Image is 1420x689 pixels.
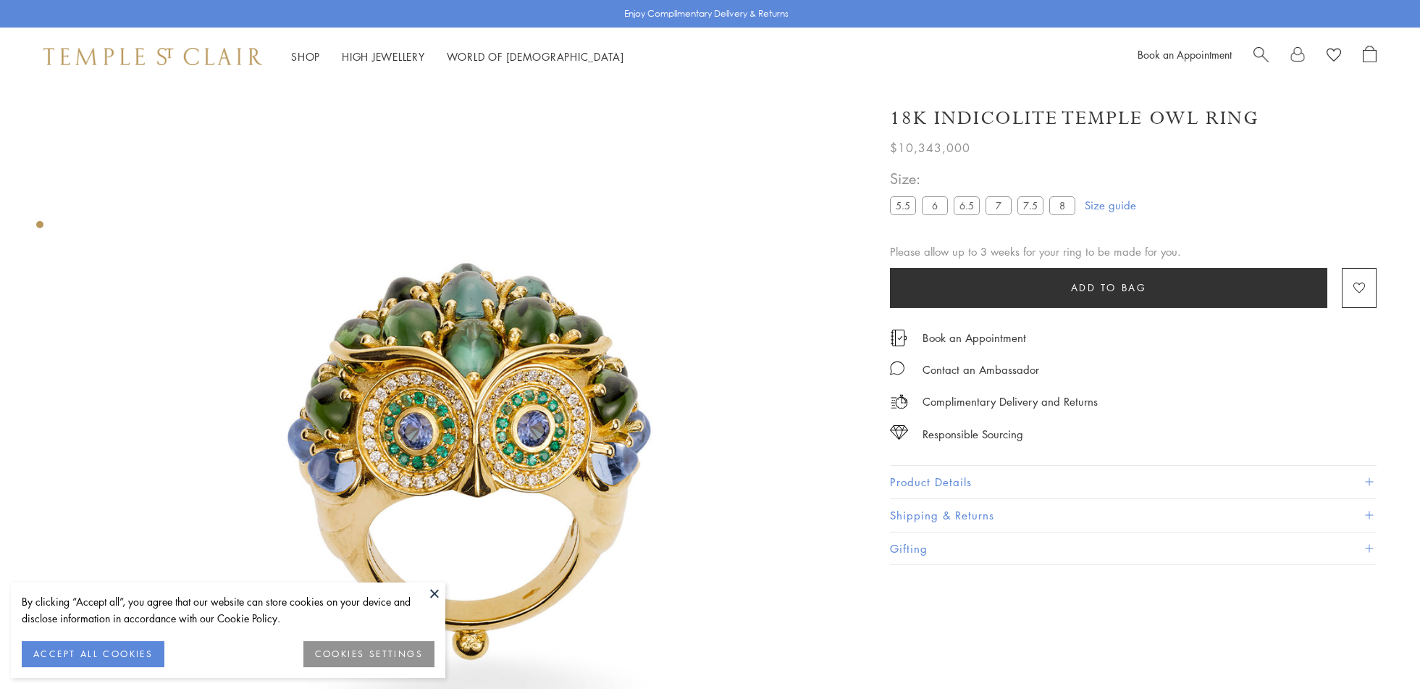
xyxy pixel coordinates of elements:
img: icon_delivery.svg [890,393,908,411]
a: World of [DEMOGRAPHIC_DATA]World of [DEMOGRAPHIC_DATA] [447,49,624,64]
a: Book an Appointment [923,330,1026,346]
label: 5.5 [890,196,916,214]
button: COOKIES SETTINGS [303,641,434,667]
h1: 18K Indicolite Temple Owl Ring [890,106,1259,131]
div: Responsible Sourcing [923,425,1023,443]
a: View Wishlist [1327,46,1341,67]
img: Temple St. Clair [43,48,262,65]
a: Open Shopping Bag [1363,46,1377,67]
span: $10,343,000 [890,138,970,157]
a: Size guide [1085,198,1136,212]
label: 6.5 [954,196,980,214]
label: 6 [922,196,948,214]
a: High JewelleryHigh Jewellery [342,49,425,64]
span: Add to bag [1071,280,1147,296]
label: 7 [986,196,1012,214]
a: Book an Appointment [1138,47,1232,62]
button: Shipping & Returns [890,499,1377,532]
div: Please allow up to 3 weeks for your ring to be made for you. [890,243,1377,261]
button: Product Details [890,466,1377,498]
p: Complimentary Delivery and Returns [923,393,1098,411]
button: Gifting [890,533,1377,565]
a: ShopShop [291,49,320,64]
iframe: Gorgias live chat messenger [1348,621,1406,675]
div: Product gallery navigation [36,217,43,240]
div: By clicking “Accept all”, you agree that our website can store cookies on your device and disclos... [22,593,434,627]
nav: Main navigation [291,48,624,66]
button: Add to bag [890,268,1327,308]
label: 8 [1049,196,1075,214]
img: MessageIcon-01_2.svg [890,361,904,375]
button: ACCEPT ALL COOKIES [22,641,164,667]
img: icon_appointment.svg [890,330,907,346]
a: Search [1253,46,1269,67]
p: Enjoy Complimentary Delivery & Returns [624,7,789,21]
span: Size: [890,167,1081,191]
label: 7.5 [1017,196,1043,214]
img: icon_sourcing.svg [890,425,908,440]
div: Contact an Ambassador [923,361,1039,379]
